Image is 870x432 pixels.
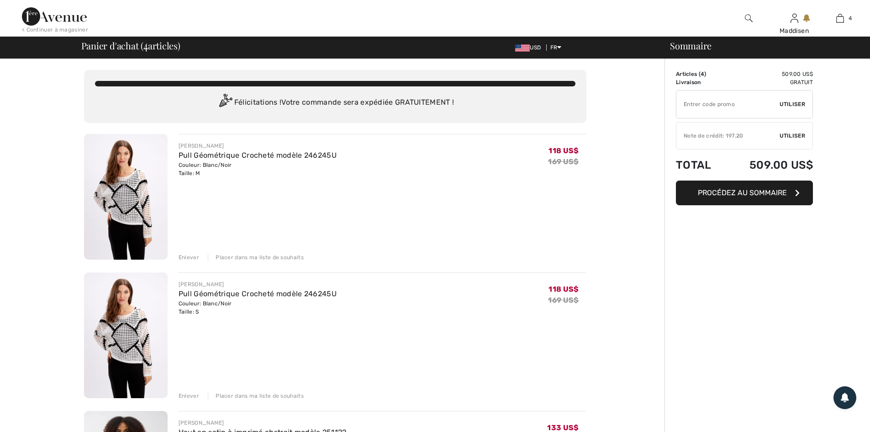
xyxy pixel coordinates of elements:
[84,134,168,260] img: Pull Géométrique Crocheté modèle 246245U
[791,13,798,24] img: Mes infos
[179,289,337,298] a: Pull Géométrique Crocheté modèle 246245U
[179,142,337,150] div: [PERSON_NAME]
[179,253,199,261] div: Enlever
[84,272,168,398] img: Pull Géométrique Crocheté modèle 246245U
[725,78,813,86] td: Gratuit
[676,70,725,78] td: Articles ( )
[548,285,579,293] span: 118 US$
[676,149,725,181] td: Total
[725,149,813,181] td: 509.00 US$
[676,91,780,118] input: Code promo
[179,419,347,427] div: [PERSON_NAME]
[780,132,805,140] span: Utiliser
[22,26,88,34] div: < Continuer à magasiner
[772,26,817,36] div: Maddisen
[701,71,704,77] span: 4
[780,100,805,108] span: Utiliser
[548,146,579,155] span: 118 US$
[676,181,813,205] button: Procédez au sommaire
[179,161,337,177] div: Couleur: Blanc/Noir Taille: M
[659,41,865,50] div: Sommaire
[836,13,844,24] img: Mon panier
[515,44,530,52] img: US Dollar
[548,157,579,166] s: 169 US$
[791,14,798,22] a: Se connecter
[515,44,544,51] span: USD
[95,94,575,112] div: Félicitations ! Votre commande sera expédiée GRATUITEMENT !
[216,94,234,112] img: Congratulation2.svg
[179,392,199,400] div: Enlever
[698,188,787,197] span: Procédez au sommaire
[179,151,337,160] a: Pull Géométrique Crocheté modèle 246245U
[550,44,562,51] span: FR
[208,392,304,400] div: Placer dans ma liste de souhaits
[725,70,813,78] td: 509.00 US$
[22,7,87,26] img: 1ère Avenue
[143,39,148,51] span: 4
[676,132,780,140] div: Note de crédit: 197.20
[179,299,337,316] div: Couleur: Blanc/Noir Taille: S
[81,41,180,50] span: Panier d'achat ( articles)
[817,13,862,24] a: 4
[547,423,579,432] span: 133 US$
[548,296,579,304] s: 169 US$
[179,280,337,288] div: [PERSON_NAME]
[208,253,304,261] div: Placer dans ma liste de souhaits
[745,13,753,24] img: recherche
[676,78,725,86] td: Livraison
[849,14,852,22] span: 4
